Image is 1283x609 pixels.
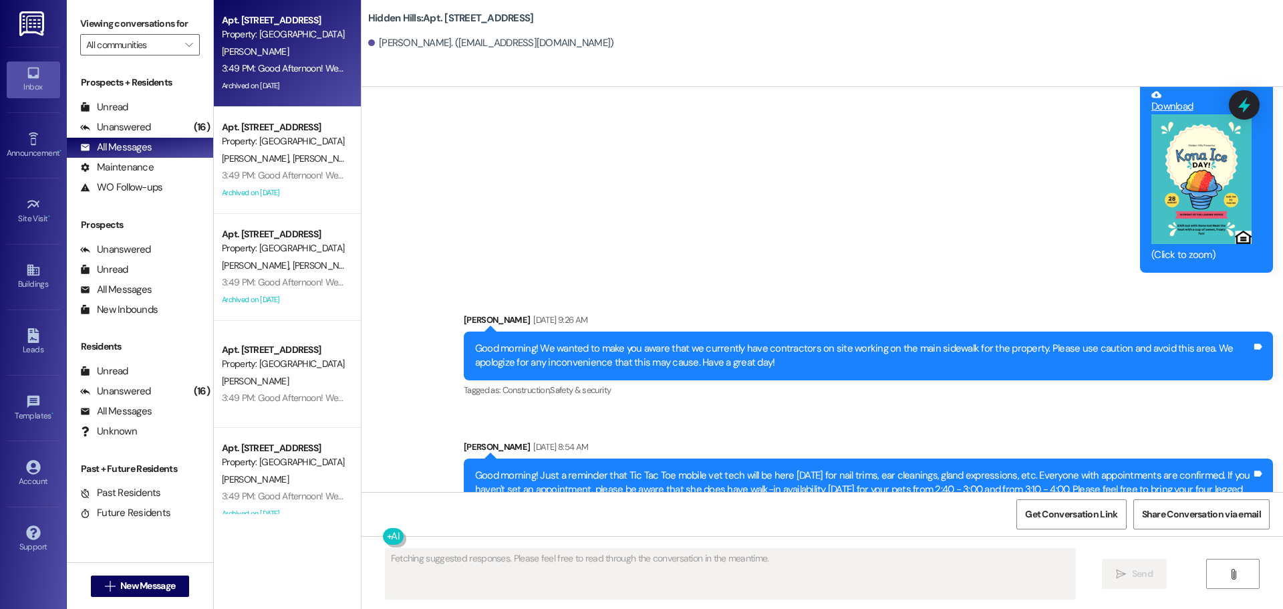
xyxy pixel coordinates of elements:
[80,404,152,418] div: All Messages
[221,78,347,94] div: Archived on [DATE]
[80,263,128,277] div: Unread
[1151,114,1252,244] button: Zoom image
[80,180,162,195] div: WO Follow-ups
[7,62,60,98] a: Inbox
[1102,559,1167,589] button: Send
[222,455,345,469] div: Property: [GEOGRAPHIC_DATA]
[464,440,1273,459] div: [PERSON_NAME]
[222,134,345,148] div: Property: [GEOGRAPHIC_DATA]
[80,384,151,398] div: Unanswered
[67,340,213,354] div: Residents
[190,381,213,402] div: (16)
[7,324,60,360] a: Leads
[222,152,293,164] span: [PERSON_NAME]
[464,380,1273,400] div: Tagged as:
[368,36,614,50] div: [PERSON_NAME]. ([EMAIL_ADDRESS][DOMAIN_NAME])
[222,241,345,255] div: Property: [GEOGRAPHIC_DATA]
[190,117,213,138] div: (16)
[530,440,588,454] div: [DATE] 8:54 AM
[221,185,347,201] div: Archived on [DATE]
[530,313,587,327] div: [DATE] 9:26 AM
[1116,569,1126,580] i: 
[222,27,345,41] div: Property: [GEOGRAPHIC_DATA]
[7,259,60,295] a: Buildings
[1142,507,1261,521] span: Share Conversation via email
[51,409,53,418] span: •
[221,291,347,308] div: Archived on [DATE]
[222,120,345,134] div: Apt. [STREET_ADDRESS]
[80,120,151,134] div: Unanswered
[185,39,192,50] i: 
[80,160,154,174] div: Maintenance
[105,581,115,592] i: 
[1151,248,1252,262] div: (Click to zoom)
[1016,499,1126,529] button: Get Conversation Link
[80,243,151,257] div: Unanswered
[67,218,213,232] div: Prospects
[80,486,161,500] div: Past Residents
[80,506,170,520] div: Future Residents
[550,384,611,396] span: Safety & security
[67,76,213,90] div: Prospects + Residents
[1151,90,1252,113] a: Download
[222,13,345,27] div: Apt. [STREET_ADDRESS]
[222,259,293,271] span: [PERSON_NAME]
[222,441,345,455] div: Apt. [STREET_ADDRESS]
[221,505,347,522] div: Archived on [DATE]
[80,140,152,154] div: All Messages
[368,11,534,25] b: Hidden Hills: Apt. [STREET_ADDRESS]
[80,364,128,378] div: Unread
[48,212,50,221] span: •
[292,152,359,164] span: [PERSON_NAME]
[1025,507,1117,521] span: Get Conversation Link
[222,473,289,485] span: [PERSON_NAME]
[59,146,61,156] span: •
[1228,569,1238,580] i: 
[7,456,60,492] a: Account
[7,193,60,229] a: Site Visit •
[222,45,289,57] span: [PERSON_NAME]
[7,390,60,427] a: Templates •
[80,13,200,34] label: Viewing conversations for
[292,259,359,271] span: [PERSON_NAME]
[1151,76,1226,89] b: PNG attachment
[386,549,1075,599] textarea: Fetching suggested responses. Please feel free to read through the conversation in the meantime.
[86,34,178,55] input: All communities
[475,342,1252,370] div: Good morning! We wanted to make you aware that we currently have contractors on site working on t...
[464,313,1273,332] div: [PERSON_NAME]
[503,384,551,396] span: Construction ,
[1132,567,1153,581] span: Send
[80,424,137,439] div: Unknown
[7,521,60,558] a: Support
[91,576,190,597] button: New Message
[80,100,128,114] div: Unread
[222,343,345,357] div: Apt. [STREET_ADDRESS]
[475,469,1252,526] div: Good morning! Just a reminder that Tic Tac Toe mobile vet tech will be here [DATE] for nail trims...
[222,227,345,241] div: Apt. [STREET_ADDRESS]
[80,283,152,297] div: All Messages
[67,462,213,476] div: Past + Future Residents
[120,579,175,593] span: New Message
[222,357,345,371] div: Property: [GEOGRAPHIC_DATA]
[19,11,47,36] img: ResiDesk Logo
[1133,499,1270,529] button: Share Conversation via email
[80,303,158,317] div: New Inbounds
[222,375,289,387] span: [PERSON_NAME]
